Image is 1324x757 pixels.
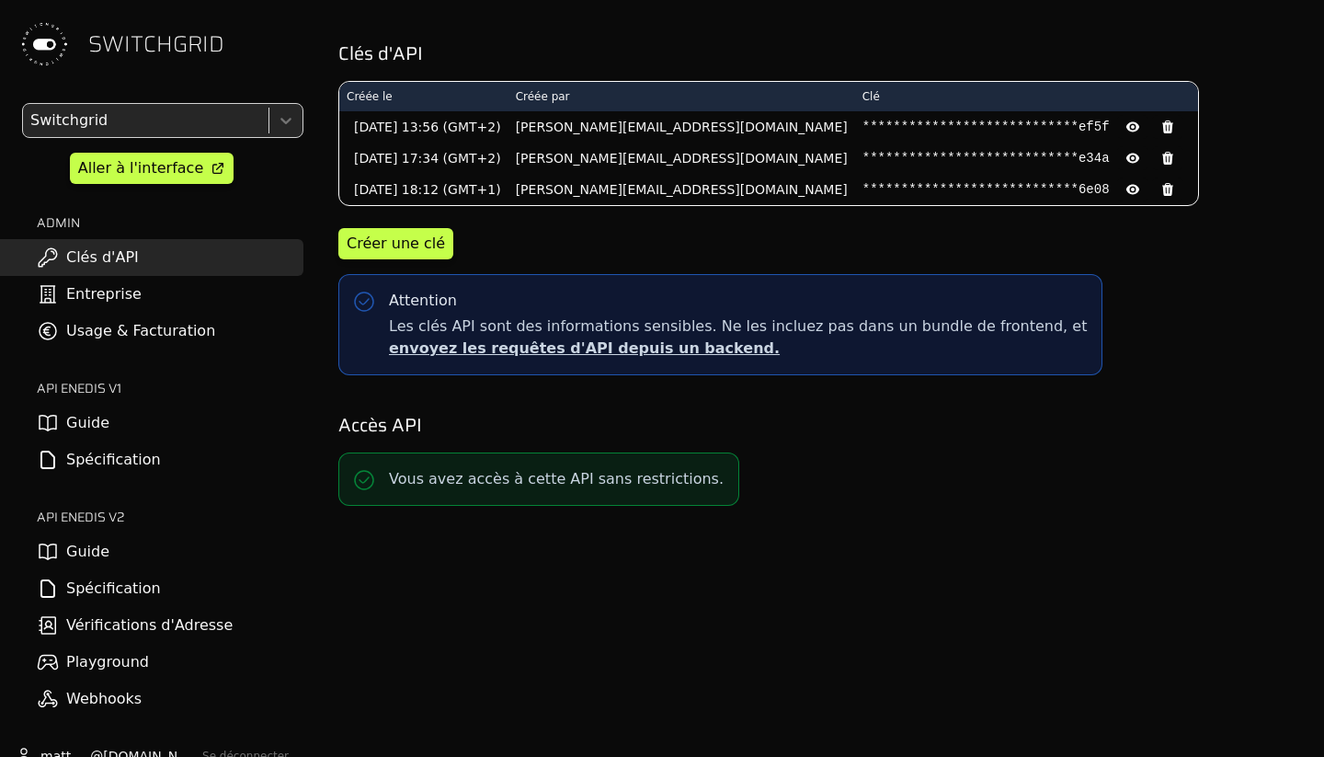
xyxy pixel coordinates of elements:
[339,82,508,111] th: Créée le
[339,174,508,205] td: [DATE] 18:12 (GMT+1)
[389,290,457,312] div: Attention
[339,143,508,174] td: [DATE] 17:34 (GMT+2)
[15,15,74,74] img: Switchgrid Logo
[347,233,445,255] div: Créer une clé
[508,111,855,143] td: [PERSON_NAME][EMAIL_ADDRESS][DOMAIN_NAME]
[339,111,508,143] td: [DATE] 13:56 (GMT+2)
[338,412,1298,438] h2: Accès API
[389,468,724,490] p: Vous avez accès à cette API sans restrictions.
[389,315,1087,360] span: Les clés API sont des informations sensibles. Ne les incluez pas dans un bundle de frontend, et
[508,143,855,174] td: [PERSON_NAME][EMAIL_ADDRESS][DOMAIN_NAME]
[70,153,234,184] a: Aller à l'interface
[37,379,303,397] h2: API ENEDIS v1
[508,82,855,111] th: Créée par
[37,213,303,232] h2: ADMIN
[37,508,303,526] h2: API ENEDIS v2
[338,40,1298,66] h2: Clés d'API
[508,174,855,205] td: [PERSON_NAME][EMAIL_ADDRESS][DOMAIN_NAME]
[338,228,453,259] button: Créer une clé
[855,82,1198,111] th: Clé
[389,338,1087,360] p: envoyez les requêtes d'API depuis un backend.
[88,29,224,59] span: SWITCHGRID
[78,157,203,179] div: Aller à l'interface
